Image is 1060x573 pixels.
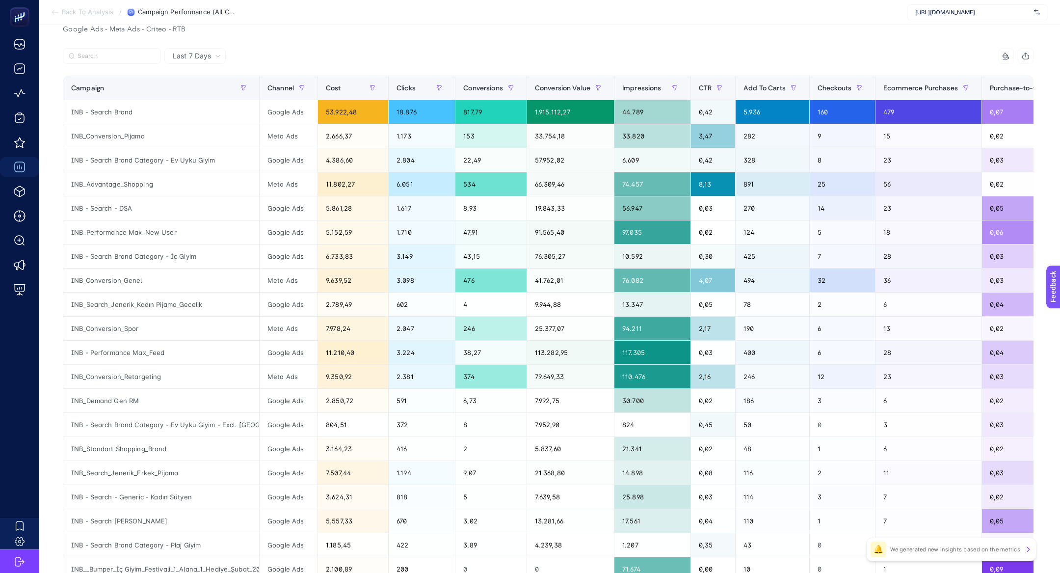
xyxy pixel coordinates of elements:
[455,365,527,388] div: 374
[875,533,981,557] div: 2
[527,269,614,292] div: 41.762,01
[691,293,735,316] div: 0,05
[875,365,981,388] div: 23
[736,365,809,388] div: 246
[810,341,875,364] div: 6
[810,461,875,485] div: 2
[63,365,259,388] div: INB_Conversion_Retargeting
[389,148,455,172] div: 2.804
[691,245,735,268] div: 0,30
[691,413,735,437] div: 0,45
[63,485,259,509] div: INB - Search - Generic - Kadın Sütyen
[736,196,809,220] div: 270
[63,509,259,533] div: INB - Search [PERSON_NAME]
[614,533,690,557] div: 1.207
[810,148,875,172] div: 8
[691,365,735,388] div: 2,16
[318,172,388,196] div: 11.802,27
[260,196,318,220] div: Google Ads
[455,389,527,412] div: 6,73
[614,220,690,244] div: 97.035
[63,245,259,268] div: INB - Search Brand Category - İç Giyim
[614,293,690,316] div: 13.347
[691,172,735,196] div: 8,13
[260,509,318,533] div: Google Ads
[63,293,259,316] div: INB_Search_Jenerik_Kadın Pijama_Gecelik
[63,196,259,220] div: INB - Search - DSA
[389,196,455,220] div: 1.617
[455,172,527,196] div: 534
[614,389,690,412] div: 30.700
[527,461,614,485] div: 21.368,80
[260,485,318,509] div: Google Ads
[455,196,527,220] div: 8,93
[875,413,981,437] div: 3
[463,84,503,92] span: Conversions
[527,148,614,172] div: 57.952,02
[699,84,712,92] span: CTR
[527,172,614,196] div: 66.309,46
[1034,7,1040,17] img: svg%3e
[318,293,388,316] div: 2.789,49
[318,389,388,412] div: 2.850,72
[614,413,690,437] div: 824
[389,100,455,124] div: 18.876
[260,389,318,412] div: Google Ads
[614,341,690,364] div: 117.305
[736,124,809,148] div: 282
[63,172,259,196] div: INB_Advantage_Shopping
[260,533,318,557] div: Google Ads
[389,389,455,412] div: 591
[318,485,388,509] div: 3.624,31
[318,461,388,485] div: 7.507,44
[614,245,690,268] div: 10.592
[527,485,614,509] div: 7.639,58
[875,172,981,196] div: 56
[455,461,527,485] div: 9,07
[810,220,875,244] div: 5
[883,84,958,92] span: Ecommerce Purchases
[875,389,981,412] div: 6
[318,100,388,124] div: 53.922,48
[875,485,981,509] div: 7
[527,509,614,533] div: 13.281,66
[71,84,104,92] span: Campaign
[810,293,875,316] div: 2
[915,8,1030,16] span: [URL][DOMAIN_NAME]
[53,72,88,80] span: Need help?
[260,317,318,340] div: Meta Ads
[389,485,455,509] div: 818
[62,8,113,16] span: Back To Analysis
[455,317,527,340] div: 246
[810,389,875,412] div: 3
[810,509,875,533] div: 1
[260,148,318,172] div: Google Ads
[810,269,875,292] div: 32
[890,546,1020,553] p: We generated new insights based on the metrics
[691,437,735,461] div: 0,02
[810,317,875,340] div: 6
[875,124,981,148] div: 15
[455,437,527,461] div: 2
[736,389,809,412] div: 186
[389,269,455,292] div: 3.098
[614,148,690,172] div: 6.609
[455,293,527,316] div: 4
[389,365,455,388] div: 2.381
[875,148,981,172] div: 23
[691,317,735,340] div: 2,17
[455,245,527,268] div: 43,15
[614,485,690,509] div: 25.898
[260,124,318,148] div: Meta Ads
[260,220,318,244] div: Google Ads
[389,533,455,557] div: 422
[455,148,527,172] div: 22,49
[260,269,318,292] div: Meta Ads
[389,293,455,316] div: 602
[810,172,875,196] div: 25
[691,269,735,292] div: 4,07
[736,100,809,124] div: 5.936
[691,220,735,244] div: 0,02
[875,269,981,292] div: 36
[691,485,735,509] div: 0,03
